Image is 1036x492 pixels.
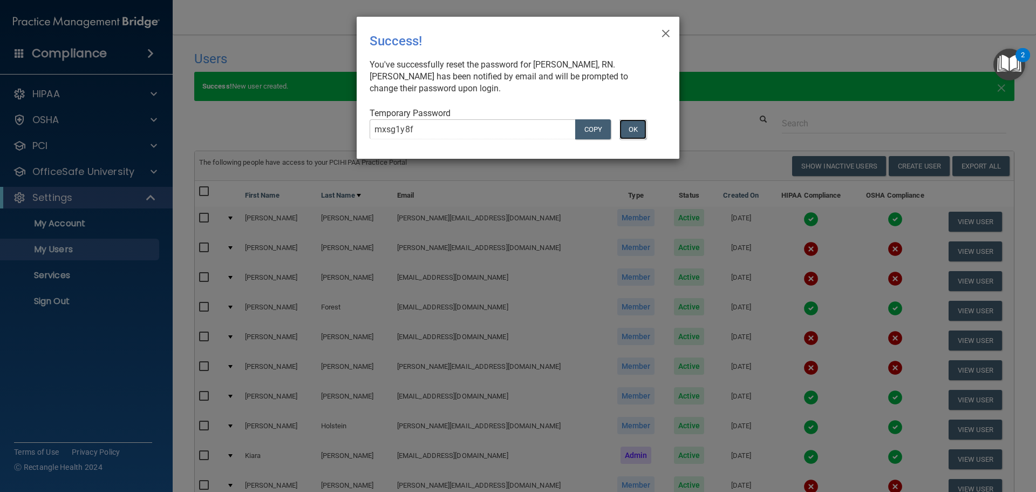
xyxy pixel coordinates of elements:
span: Temporary Password [370,108,451,118]
div: 2 [1021,55,1025,69]
button: Open Resource Center, 2 new notifications [993,49,1025,80]
div: Success! [370,25,622,57]
span: × [661,21,671,43]
button: OK [619,119,646,139]
div: You've successfully reset the password for [PERSON_NAME], RN. [PERSON_NAME] has been notified by ... [370,59,658,95]
button: Copy [575,119,611,139]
